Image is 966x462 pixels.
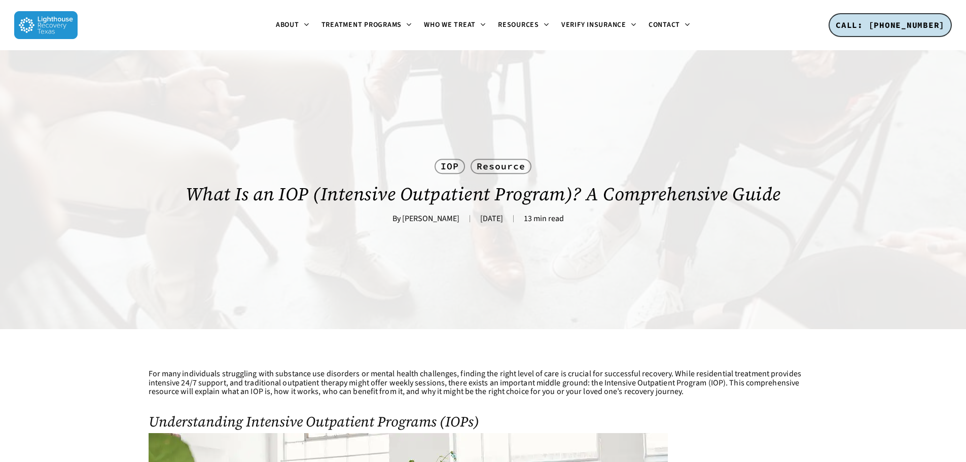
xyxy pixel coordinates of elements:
a: Who We Treat [418,21,492,29]
a: Treatment Programs [315,21,418,29]
a: Contact [642,21,696,29]
span: CALL: [PHONE_NUMBER] [836,20,945,30]
a: Verify Insurance [555,21,642,29]
a: IOP [435,159,465,174]
h2: Understanding Intensive Outpatient Programs (IOPs) [149,414,818,430]
a: About [270,21,315,29]
span: Contact [649,20,680,30]
a: Resources [492,21,555,29]
img: Lighthouse Recovery Texas [14,11,78,39]
span: About [276,20,299,30]
span: [DATE] [470,215,513,222]
p: For many individuals struggling with substance use disorders or mental health challenges, finding... [149,370,818,409]
a: Resource [471,159,531,174]
h1: What Is an IOP (Intensive Outpatient Program)? A Comprehensive Guide [149,174,818,215]
span: By [392,215,401,222]
span: Resources [498,20,539,30]
span: Who We Treat [424,20,476,30]
a: CALL: [PHONE_NUMBER] [829,13,952,38]
span: Treatment Programs [321,20,402,30]
a: [PERSON_NAME] [402,213,459,224]
span: 13 min read [513,215,574,222]
span: Verify Insurance [561,20,626,30]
